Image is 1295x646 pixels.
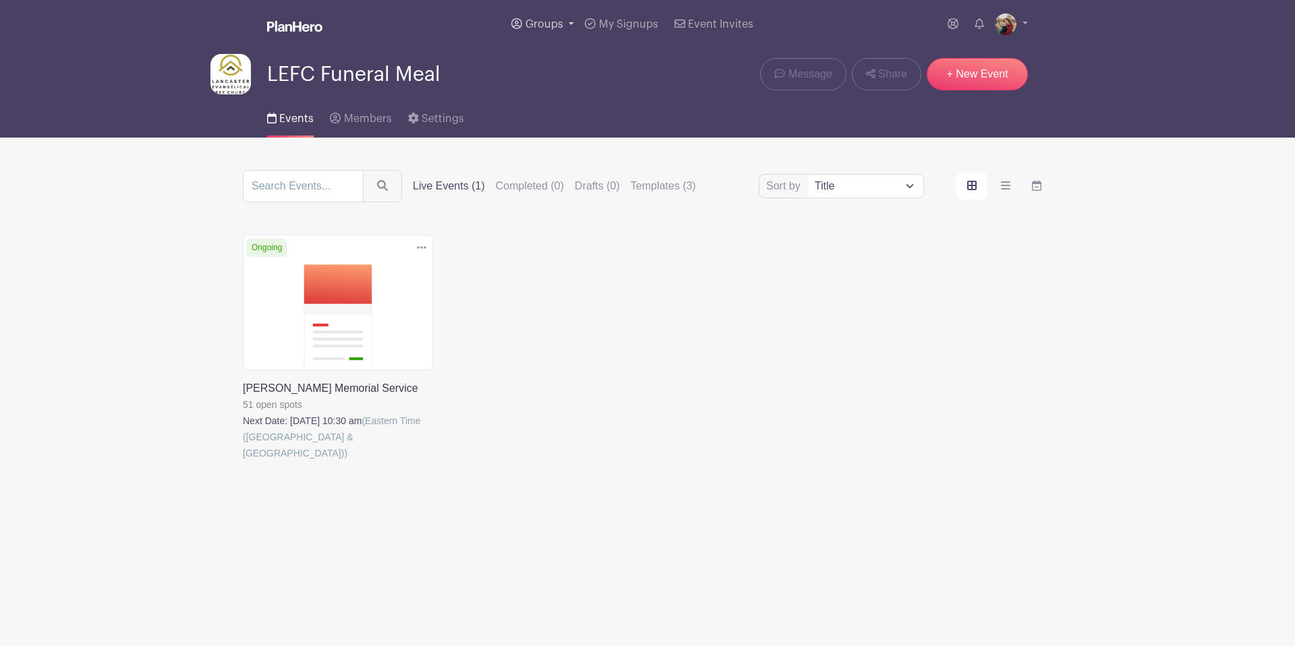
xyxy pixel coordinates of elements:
a: + New Event [927,58,1028,90]
label: Live Events (1) [413,178,485,194]
span: My Signups [599,19,658,30]
a: Message [760,58,846,90]
label: Drafts (0) [575,178,620,194]
a: Share [852,58,921,90]
span: Members [344,113,392,124]
span: Events [279,113,314,124]
span: Share [878,66,907,82]
span: Event Invites [688,19,753,30]
input: Search Events... [243,170,364,202]
div: filters [413,178,696,194]
span: Settings [422,113,464,124]
img: logo_white-6c42ec7e38ccf1d336a20a19083b03d10ae64f83f12c07503d8b9e83406b4c7d.svg [267,21,322,32]
a: Members [330,94,391,138]
span: Message [788,66,832,82]
label: Completed (0) [496,178,564,194]
span: Groups [525,19,563,30]
div: order and view [956,173,1052,200]
img: LEFC-Stacked-3-Co%201400%20Podcast.jpg [210,54,251,94]
a: Settings [408,94,464,138]
a: Events [267,94,314,138]
label: Sort by [766,178,805,194]
img: 1FBAD658-73F6-4E4B-B59F-CB0C05CD4BD1.jpeg [995,13,1016,35]
label: Templates (3) [631,178,696,194]
span: LEFC Funeral Meal [267,63,440,86]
